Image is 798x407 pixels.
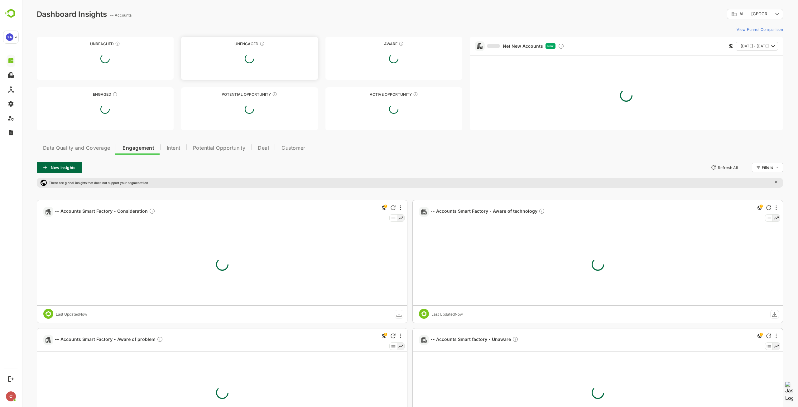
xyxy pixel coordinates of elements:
[260,146,284,151] span: Customer
[709,11,751,17] div: ALL - Belgium
[15,41,152,46] div: Unreached
[145,146,159,151] span: Intent
[705,8,761,20] div: ALL - [GEOGRAPHIC_DATA]
[465,43,521,49] a: Net New Accounts
[33,208,133,215] span: -- Accounts Smart Factory - Consideration
[21,146,88,151] span: Data Quality and Coverage
[714,42,756,51] button: [DATE] - [DATE]
[358,332,366,341] div: This is a global insight. Segment selection is not applicable for this view
[490,336,497,343] div: Description not present
[250,92,255,97] div: These accounts are MQAs and can be passed on to Inside Sales
[739,162,761,173] div: Filters
[734,332,742,341] div: This is a global insight. Segment selection is not applicable for this view
[238,41,243,46] div: These accounts have not shown enough engagement and need nurturing
[707,44,711,48] div: This card does not support filter and segments
[377,41,382,46] div: These accounts have just entered the buying cycle and need further nurturing
[409,336,497,343] span: -- Accounts Smart factory - Unaware
[369,333,374,338] div: Refresh
[712,24,761,34] button: View Funnel Comparison
[91,92,96,97] div: These accounts are warm, further nurturing would qualify them to MQAs
[754,205,755,210] div: More
[391,92,396,97] div: These accounts have open opportunities which might be at any of the Sales Stages
[378,205,379,210] div: More
[93,41,98,46] div: These accounts have not been engaged with for a defined time period
[410,312,441,317] div: Last Updated Now
[171,146,224,151] span: Potential Opportunity
[15,92,152,97] div: Engaged
[409,208,526,215] a: -- Accounts Smart Factory - Aware of technologyDescription not present
[744,205,749,210] div: Refresh
[304,92,440,97] div: Active Opportunity
[236,146,247,151] span: Deal
[378,333,379,338] div: More
[734,204,742,212] div: This is a global insight. Segment selection is not applicable for this view
[27,181,126,185] p: There are global insights that does not support your segmentation
[536,43,542,49] div: Discover new ICP-fit accounts showing engagement — via intent surges, anonymous website visits, L...
[6,391,16,401] div: C
[101,146,132,151] span: Engagement
[3,7,19,19] img: BambooboxLogoMark.f1c84d78b4c51b1a7b5f700c9845e183.svg
[33,336,144,343] a: -- Accounts Smart Factory - Aware of problemDescription not present
[6,33,13,41] div: 9A
[744,333,749,338] div: Refresh
[754,333,755,338] div: More
[7,375,15,383] button: Logout
[88,13,112,17] ag: -- Accounts
[369,205,374,210] div: Refresh
[34,312,65,317] div: Last Updated Now
[719,42,747,50] span: [DATE] - [DATE]
[127,208,133,215] div: Description not present
[409,336,499,343] a: -- Accounts Smart factory - UnawareDescription not present
[358,204,366,212] div: This is a global insight. Segment selection is not applicable for this view
[33,336,141,343] span: -- Accounts Smart Factory - Aware of problem
[718,12,751,16] span: ALL - [GEOGRAPHIC_DATA]
[517,208,523,215] div: Description not present
[15,10,85,19] div: Dashboard Insights
[15,162,60,173] button: New Insights
[159,92,296,97] div: Potential Opportunity
[135,336,141,343] div: Description not present
[409,208,523,215] span: -- Accounts Smart Factory - Aware of technology
[740,165,751,170] div: Filters
[159,41,296,46] div: Unengaged
[526,44,532,48] span: New
[686,162,719,172] button: Refresh All
[304,41,440,46] div: Aware
[33,208,136,215] a: -- Accounts Smart Factory - ConsiderationDescription not present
